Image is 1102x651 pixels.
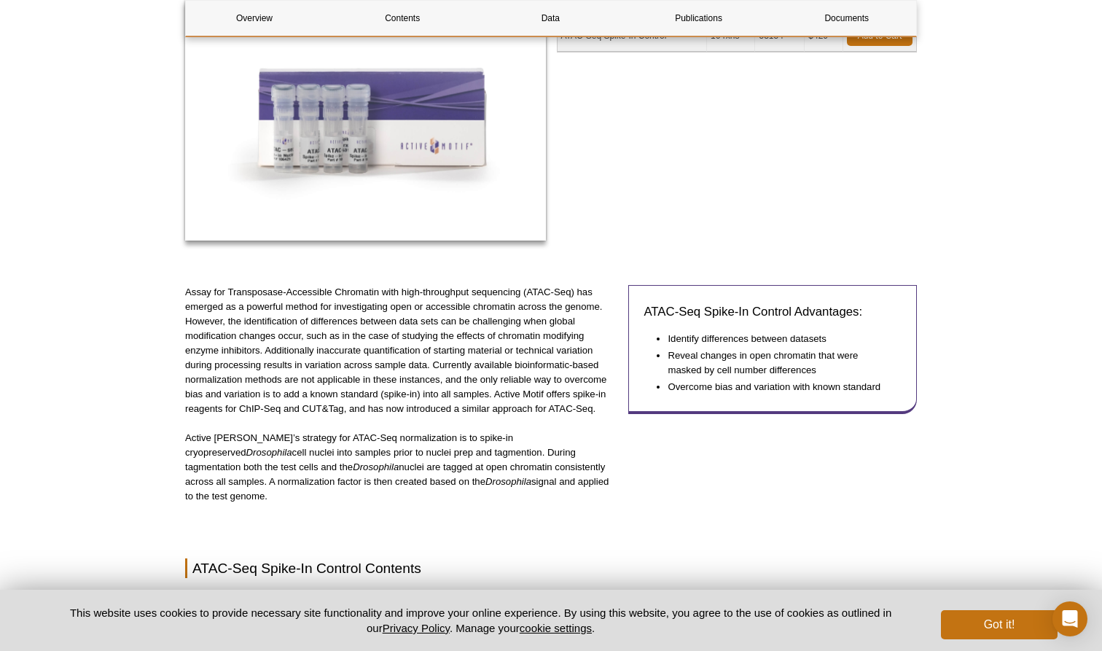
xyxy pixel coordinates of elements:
li: Overcome bias and variation with known standard [668,380,887,394]
a: Overview [186,1,323,36]
a: Documents [778,1,915,36]
a: Data [482,1,619,36]
p: Active [PERSON_NAME]’s strategy for ATAC-Seq normalization is to spike-in cryopreserved cell nucl... [185,431,617,504]
button: cookie settings [520,622,592,634]
li: ATAC-Seq Spike-In Nuclei, store at -80°C [209,589,902,604]
li: Reveal changes in open chromatin that were masked by cell number differences [668,348,887,378]
h2: ATAC-Seq Spike-In Control Contents [185,558,917,578]
a: Privacy Policy [383,622,450,634]
h3: ATAC-Seq Spike-In Control Advantages: [644,303,902,321]
button: Got it! [941,610,1058,639]
a: Publications [630,1,767,36]
em: Drosophila [246,447,292,458]
em: Drosophila [353,461,399,472]
a: Contents [334,1,471,36]
em: Drosophila [485,476,531,487]
p: This website uses cookies to provide necessary site functionality and improve your online experie... [44,605,917,636]
li: Identify differences between datasets [668,332,887,346]
p: Assay for Transposase-Accessible Chromatin with high-throughput sequencing (ATAC-Seq) has emerged... [185,285,617,416]
div: Open Intercom Messenger [1052,601,1087,636]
